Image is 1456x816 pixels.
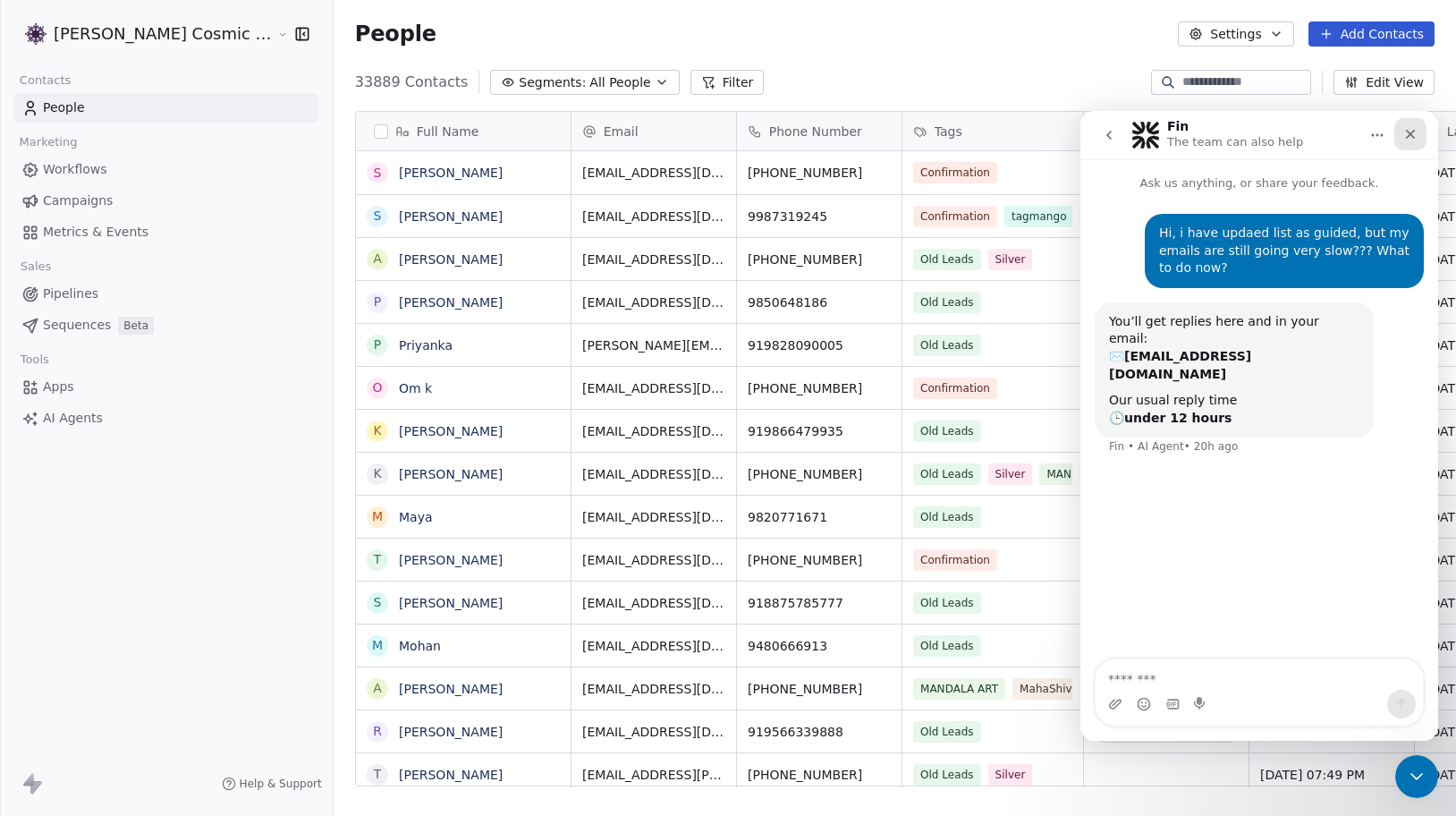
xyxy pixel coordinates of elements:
span: [PHONE_NUMBER] [748,465,891,483]
div: Email [571,112,736,150]
span: [EMAIL_ADDRESS][DOMAIN_NAME] [582,723,725,741]
a: Metrics & Events [14,217,318,247]
iframe: Intercom live chat [1395,755,1438,798]
span: Old Leads [913,292,981,313]
div: T [373,765,381,784]
a: AI Agents [14,404,318,433]
a: Workflows [14,155,318,184]
span: Old Leads [913,335,981,356]
span: Old Leads [913,506,981,528]
button: Filter [690,70,765,95]
span: 919566339888 [748,723,891,741]
span: Silver [987,764,1032,786]
a: Apps [14,372,318,402]
span: Silver [987,249,1032,270]
span: Phone Number [769,123,862,140]
a: Priyanka [399,338,453,353]
span: [EMAIL_ADDRESS][PERSON_NAME][DOMAIN_NAME] [582,766,725,784]
span: Full Name [417,123,479,140]
span: Tools [13,346,56,373]
a: Help & Support [222,777,322,791]
div: S [373,164,381,183]
iframe: Intercom live chat [1080,111,1438,741]
img: Logo_Properly_Aligned.png [25,23,47,45]
span: Sequences [43,316,111,335]
div: Phone Number [737,112,902,150]
span: 33889 Contacts [355,72,469,93]
span: Old Leads [913,463,981,485]
a: [PERSON_NAME] [399,166,503,180]
a: Campaigns [14,186,318,216]
span: Tags [935,123,962,140]
a: People [14,93,318,123]
span: Help & Support [240,777,322,791]
span: [EMAIL_ADDRESS][DOMAIN_NAME] [582,680,725,698]
span: Sales [13,253,59,280]
span: Confirmation [913,378,997,399]
a: [PERSON_NAME] [399,596,503,610]
span: 9987319245 [748,208,891,225]
span: [PHONE_NUMBER] [748,379,891,397]
a: Mohan [399,639,441,653]
span: [EMAIL_ADDRESS][DOMAIN_NAME] [582,465,725,483]
span: [EMAIL_ADDRESS][DOMAIN_NAME] [582,164,725,182]
span: Contacts [12,67,79,94]
div: M [372,636,383,655]
div: K [373,464,381,483]
span: Metrics & Events [43,223,148,242]
span: [DATE] 07:49 PM [1260,766,1403,784]
span: 919828090005 [748,336,891,354]
span: Pipelines [43,285,98,303]
span: [EMAIL_ADDRESS][DOMAIN_NAME] [582,379,725,397]
span: [PERSON_NAME] Cosmic Academy LLP [54,22,273,46]
span: Workflows [43,160,107,179]
a: Om k [399,381,432,395]
a: Maya [399,510,433,524]
span: Email [604,123,639,140]
span: Old Leads [913,721,981,743]
span: People [43,98,85,117]
span: Apps [43,378,74,396]
a: [PERSON_NAME] [399,725,503,739]
span: [EMAIL_ADDRESS][DOMAIN_NAME] [582,251,725,268]
span: Old Leads [913,764,981,786]
span: 9480666913 [748,637,891,655]
span: 9820771671 [748,508,891,526]
span: All People [589,73,650,92]
span: Segments: [519,73,586,92]
span: MANDALA ART [1039,463,1131,485]
div: Full Name [356,112,571,150]
a: [PERSON_NAME] [399,424,503,438]
div: grid [356,151,571,787]
span: Old Leads [913,421,981,442]
span: Old Leads [913,249,981,270]
span: [EMAIL_ADDRESS][DOMAIN_NAME] [582,508,725,526]
span: [PHONE_NUMBER] [748,164,891,182]
div: S [373,593,381,612]
button: [PERSON_NAME] Cosmic Academy LLP [21,19,264,49]
div: A [373,250,382,268]
span: [EMAIL_ADDRESS][DOMAIN_NAME] [582,594,725,612]
a: [PERSON_NAME] [399,682,503,696]
a: SequencesBeta [14,310,318,340]
button: Edit View [1333,70,1435,95]
span: AI Agents [43,409,103,428]
div: R [373,722,382,741]
span: Confirmation [913,549,997,571]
